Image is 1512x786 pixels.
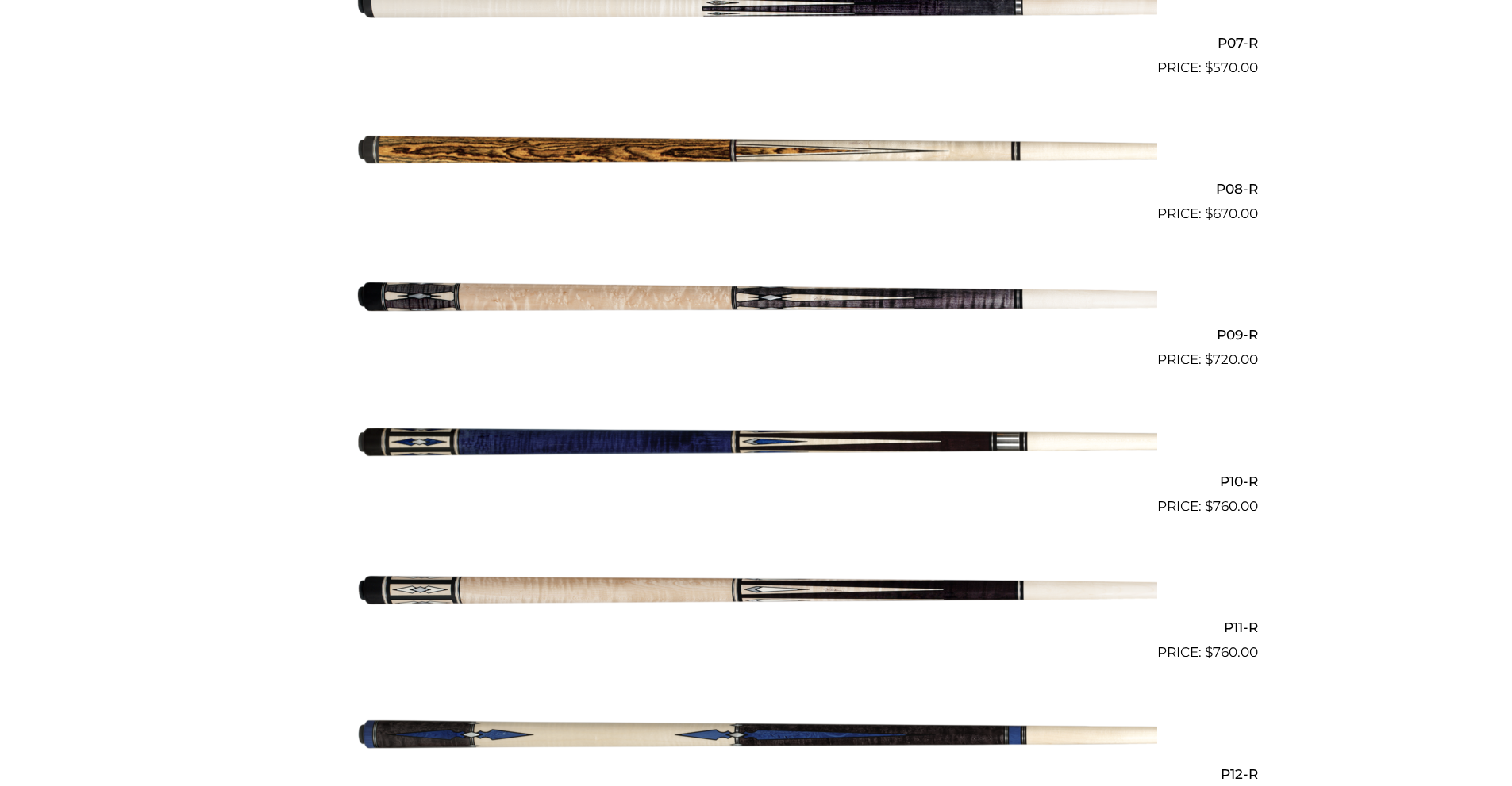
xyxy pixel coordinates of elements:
[255,85,1258,224] a: P08-R $670.00
[255,613,1258,642] h2: P11-R
[255,174,1258,204] h2: P08-R
[1205,205,1213,221] span: $
[1205,59,1213,75] span: $
[255,523,1258,663] a: P11-R $760.00
[255,377,1258,516] a: P10-R $760.00
[255,28,1258,57] h2: P07-R
[255,320,1258,350] h2: P09-R
[356,85,1157,218] img: P08-R
[356,523,1157,657] img: P11-R
[255,466,1258,496] h2: P10-R
[1205,498,1213,514] span: $
[1205,498,1258,514] bdi: 760.00
[1205,205,1258,221] bdi: 670.00
[1205,644,1213,660] span: $
[1205,644,1258,660] bdi: 760.00
[1205,351,1258,367] bdi: 720.00
[356,377,1157,510] img: P10-R
[255,231,1258,370] a: P09-R $720.00
[1205,351,1213,367] span: $
[1205,59,1258,75] bdi: 570.00
[356,231,1157,364] img: P09-R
